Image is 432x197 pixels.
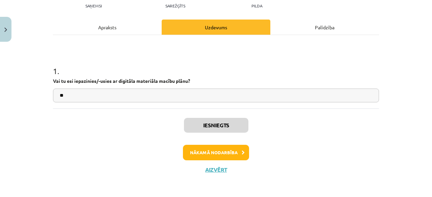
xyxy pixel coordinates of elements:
[251,3,262,8] p: pilda
[165,3,185,8] p: Sarežģīts
[4,28,7,32] img: icon-close-lesson-0947bae3869378f0d4975bcd49f059093ad1ed9edebbc8119c70593378902aed.svg
[183,145,249,160] button: Nākamā nodarbība
[53,20,162,35] div: Apraksts
[53,55,379,75] h1: 1 .
[270,20,379,35] div: Palīdzība
[184,118,248,133] button: Iesniegts
[53,78,190,84] strong: Vai tu esi iepazinies/-usies ar digitāla materiāla macību plānu?
[83,3,105,8] p: Saņemsi
[162,20,270,35] div: Uzdevums
[203,166,229,173] button: Aizvērt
